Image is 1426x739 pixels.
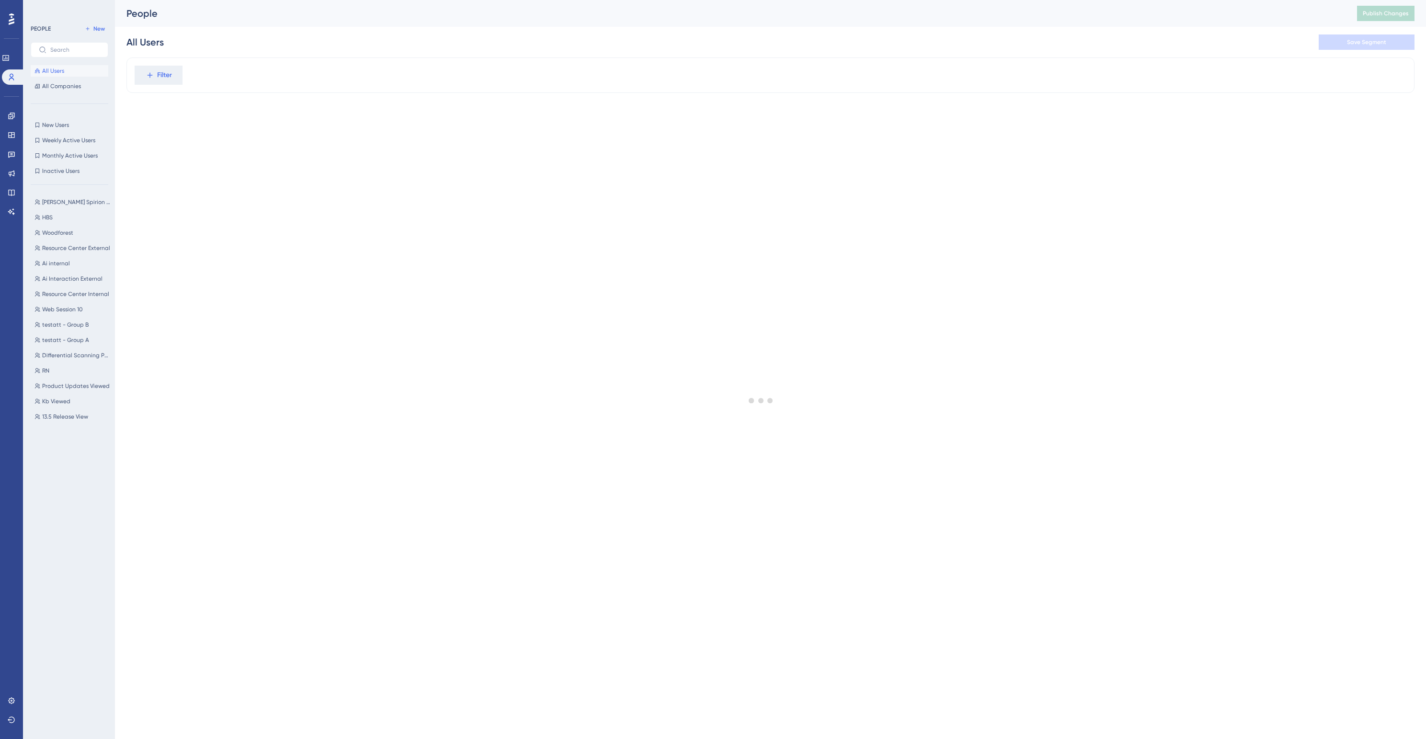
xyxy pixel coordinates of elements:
span: RN [42,367,49,375]
span: New Users [42,121,69,129]
span: Woodforest [42,229,73,237]
div: People [126,7,1333,20]
span: Resource Center External [42,244,110,252]
button: [PERSON_NAME] Spirion User [31,196,114,208]
div: PEOPLE [31,25,51,33]
span: [PERSON_NAME] Spirion User [42,198,110,206]
button: Inactive Users [31,165,108,177]
button: testatt - Group A [31,334,114,346]
button: Publish Changes [1357,6,1415,21]
span: All Companies [42,82,81,90]
span: Web Session 10 [42,306,83,313]
div: All Users [126,35,164,49]
button: New Users [31,119,108,131]
span: HBS [42,214,53,221]
button: Kb Viewed [31,396,114,407]
button: HBS [31,212,114,223]
button: All Users [31,65,108,77]
button: Monthly Active Users [31,150,108,161]
span: testatt - Group A [42,336,89,344]
span: Inactive Users [42,167,80,175]
button: Woodforest [31,227,114,239]
button: Resource Center External [31,242,114,254]
span: Kb Viewed [42,398,70,405]
span: Monthly Active Users [42,152,98,159]
button: Save Segment [1319,34,1415,50]
button: New [81,23,108,34]
button: Web Session 10 [31,304,114,315]
button: testatt - Group B [31,319,114,330]
button: Ai Interaction External [31,273,114,284]
span: testatt - Group B [42,321,89,329]
input: Search [50,46,100,53]
button: Differential Scanning Post [31,350,114,361]
button: Product Updates Viewed [31,380,114,392]
span: Differential Scanning Post [42,352,110,359]
span: Publish Changes [1363,10,1409,17]
button: 13.5 Release View [31,411,114,422]
button: Resource Center Internal [31,288,114,300]
span: Resource Center Internal [42,290,109,298]
span: All Users [42,67,64,75]
span: Ai internal [42,260,70,267]
span: 13.5 Release View [42,413,88,421]
span: New [93,25,105,33]
button: Ai internal [31,258,114,269]
span: Save Segment [1347,38,1386,46]
span: Ai Interaction External [42,275,103,283]
button: All Companies [31,80,108,92]
span: Weekly Active Users [42,136,95,144]
span: Product Updates Viewed [42,382,110,390]
button: Weekly Active Users [31,135,108,146]
button: RN [31,365,114,376]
